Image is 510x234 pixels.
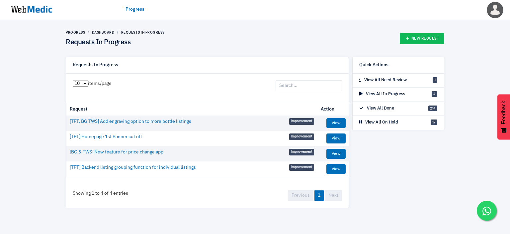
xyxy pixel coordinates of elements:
[70,149,163,156] a: [BG & TWS] New feature for price change app
[70,164,196,171] a: [TPT] Backend listing grouping function for individual listings
[73,80,112,87] label: items/page
[289,118,314,125] span: Improvement
[289,133,314,140] span: Improvement
[325,190,342,201] a: Next
[501,101,507,124] span: Feedback
[314,190,324,201] a: 1
[359,77,407,84] p: View All Need Review
[70,118,191,125] a: [TPT, BG TWS] Add engraving option to more bottle listings
[428,106,437,111] span: 214
[289,149,314,155] span: Improvement
[359,105,394,112] p: View All Done
[317,103,349,116] th: Action
[359,91,405,98] p: View All In Progress
[66,38,165,47] h4: Requests In Progress
[289,164,314,171] span: Improvement
[326,133,346,143] a: View
[126,6,144,13] a: Progress
[66,183,135,204] div: Showing 1 to 4 of 4 entries
[70,133,142,140] a: [TPT] Homepage 1st Banner cut off
[432,91,437,97] span: 4
[66,30,85,34] a: Progress
[73,81,88,87] select: items/page
[288,190,313,201] a: Previous
[92,30,115,34] a: Dashboard
[66,103,317,116] th: Request
[359,119,398,126] p: View All On Hold
[431,119,437,125] span: 17
[433,77,437,83] span: 1
[73,62,118,68] h6: Requests In Progress
[326,118,346,128] a: View
[497,94,510,139] button: Feedback - Show survey
[276,80,342,92] input: Search...
[326,149,346,159] a: View
[326,164,346,174] a: View
[400,33,445,44] a: New Request
[121,30,165,34] a: Requests In Progress
[359,62,388,68] h6: Quick Actions
[66,30,165,35] nav: breadcrumb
